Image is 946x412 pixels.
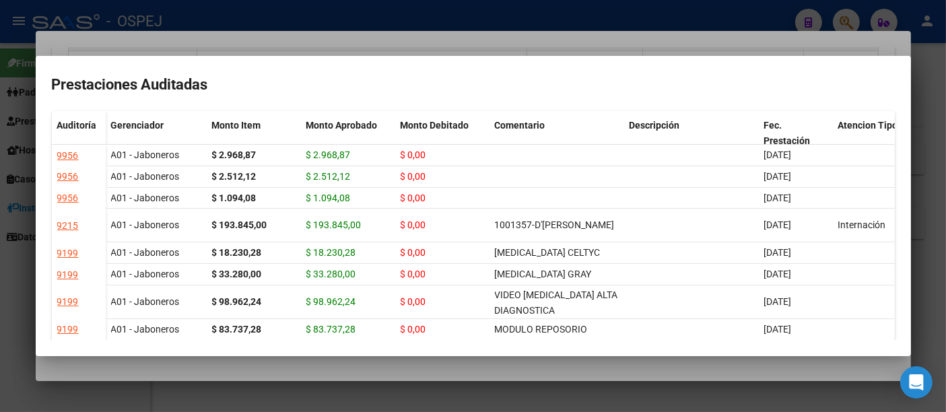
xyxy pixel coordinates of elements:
div: 9199 [57,246,79,261]
span: Internación [838,219,886,230]
span: $ 33.280,00 [306,269,356,279]
span: MODULO REPOSORIO [495,324,588,335]
span: Monto Debitado [401,120,469,131]
span: $ 83.737,28 [306,324,356,335]
span: A01 - Jaboneros [111,149,180,160]
span: [DATE] [764,171,792,182]
span: $ 1.094,08 [306,193,351,203]
strong: $ 2.512,12 [212,171,257,182]
div: Open Intercom Messenger [900,366,933,399]
span: A01 - Jaboneros [111,247,180,258]
div: 9199 [57,294,79,310]
strong: $ 1.094,08 [212,193,257,203]
span: Atencion Tipo [838,120,898,131]
span: A01 - Jaboneros [111,269,180,279]
span: $ 2.512,12 [306,171,351,182]
datatable-header-cell: Monto Aprobado [301,111,395,168]
span: $ 0,00 [401,149,426,160]
span: $ 0,00 [401,296,426,307]
span: A01 - Jaboneros [111,171,180,182]
div: 9956 [57,191,79,206]
span: $ 18.230,28 [306,247,356,258]
span: [DATE] [764,324,792,335]
datatable-header-cell: Auditoría [52,111,106,168]
strong: $ 2.968,87 [212,149,257,160]
strong: $ 83.737,28 [212,324,262,335]
span: Auditoría [57,120,97,131]
span: Comentario [495,120,545,131]
span: $ 0,00 [401,269,426,279]
span: A01 - Jaboneros [111,219,180,230]
datatable-header-cell: Gerenciador [106,111,207,168]
span: VIDEO [MEDICAL_DATA] ALTA DIAGNOSTICA [495,289,618,316]
span: Monto Aprobado [306,120,378,131]
div: 9199 [57,267,79,283]
span: A01 - Jaboneros [111,324,180,335]
div: 9199 [57,322,79,337]
span: $ 193.845,00 [306,219,362,230]
span: $ 98.962,24 [306,296,356,307]
span: $ 0,00 [401,171,426,182]
strong: $ 193.845,00 [212,219,267,230]
datatable-header-cell: Fec. Prestación [759,111,833,168]
span: $ 0,00 [401,219,426,230]
span: Fec. Prestación [764,120,811,146]
span: $ 2.968,87 [306,149,351,160]
span: $ 0,00 [401,193,426,203]
div: 9956 [57,169,79,184]
span: [MEDICAL_DATA] CELTYC [495,247,601,258]
datatable-header-cell: Descripción [624,111,759,168]
span: [DATE] [764,269,792,279]
strong: $ 18.230,28 [212,247,262,258]
span: $ 0,00 [401,324,426,335]
datatable-header-cell: Monto Debitado [395,111,489,168]
strong: $ 33.280,00 [212,269,262,279]
h2: Prestaciones Auditadas [52,72,895,98]
div: 9956 [57,148,79,164]
span: [MEDICAL_DATA] GRAY [495,269,592,279]
strong: $ 98.962,24 [212,296,262,307]
span: Descripción [630,120,680,131]
span: Monto Item [212,120,261,131]
span: A01 - Jaboneros [111,296,180,307]
span: [DATE] [764,296,792,307]
datatable-header-cell: Comentario [489,111,624,168]
span: $ 0,00 [401,247,426,258]
div: 9215 [57,218,79,234]
span: 1001357-D'[PERSON_NAME] [495,219,615,230]
span: Gerenciador [111,120,164,131]
datatable-header-cell: Atencion Tipo [833,111,907,168]
span: [DATE] [764,193,792,203]
span: A01 - Jaboneros [111,193,180,203]
span: [DATE] [764,219,792,230]
span: [DATE] [764,247,792,258]
datatable-header-cell: Monto Item [207,111,301,168]
span: [DATE] [764,149,792,160]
